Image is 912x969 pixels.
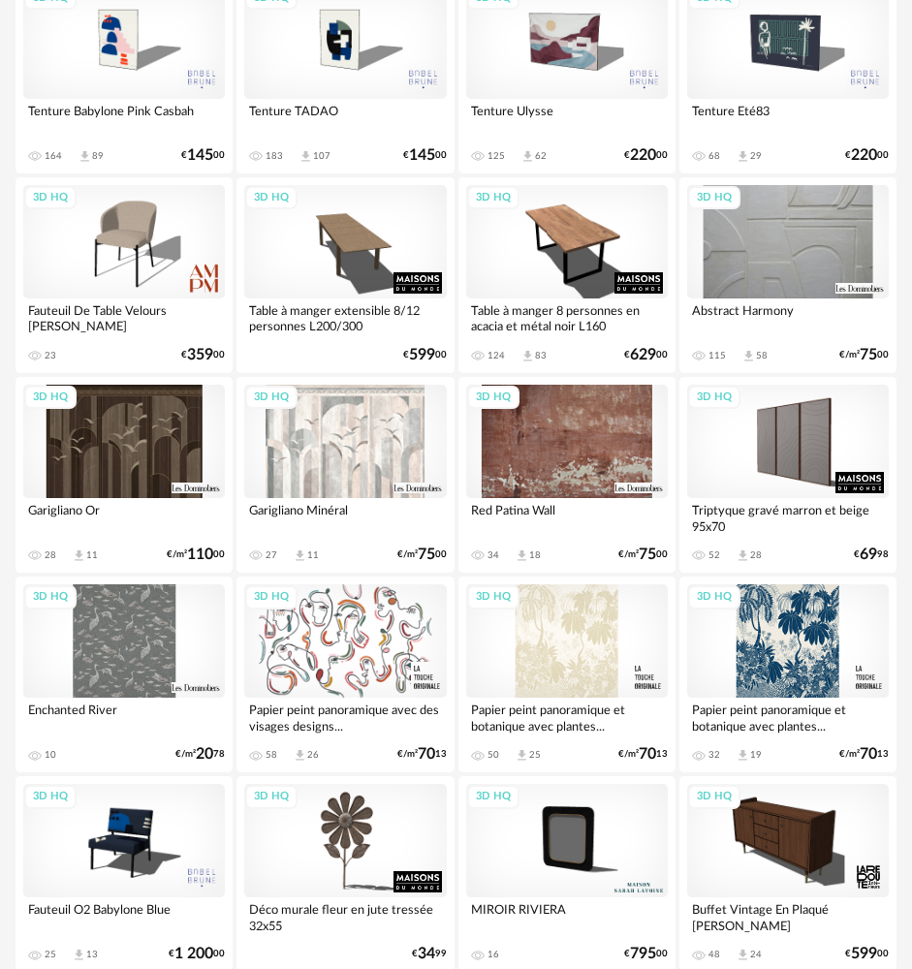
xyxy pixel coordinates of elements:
[687,698,889,736] div: Papier peint panoramique et botanique avec plantes...
[750,150,762,162] div: 29
[520,349,535,363] span: Download icon
[244,498,446,537] div: Garigliano Minéral
[466,897,668,936] div: MIROIR RIVIERA
[736,548,750,563] span: Download icon
[458,177,676,373] a: 3D HQ Table à manger 8 personnes en acacia et métal noir L160 124 Download icon 83 €62900
[45,150,62,162] div: 164
[16,577,233,772] a: 3D HQ Enchanted River 10 €/m²2078
[169,948,225,960] div: € 00
[196,748,213,761] span: 20
[45,949,56,960] div: 25
[187,149,213,162] span: 145
[860,548,877,561] span: 69
[839,349,889,361] div: €/m² 00
[181,349,225,361] div: € 00
[687,897,889,936] div: Buffet Vintage En Plaqué [PERSON_NAME]
[679,377,896,573] a: 3D HQ Triptyque gravé marron et beige 95x70 52 Download icon 28 €6998
[535,350,547,361] div: 83
[24,386,77,410] div: 3D HQ
[299,149,313,164] span: Download icon
[487,150,505,162] div: 125
[687,298,889,337] div: Abstract Harmony
[403,349,447,361] div: € 00
[403,149,447,162] div: € 00
[854,548,889,561] div: € 98
[688,785,740,809] div: 3D HQ
[187,548,213,561] span: 110
[467,186,519,210] div: 3D HQ
[397,748,447,761] div: €/m² 13
[630,349,656,361] span: 629
[860,349,877,361] span: 75
[756,350,768,361] div: 58
[708,749,720,761] div: 32
[174,948,213,960] span: 1 200
[466,99,668,138] div: Tenture Ulysse
[16,177,233,373] a: 3D HQ Fauteuil De Table Velours [PERSON_NAME] 23 €35900
[618,748,668,761] div: €/m² 13
[236,177,454,373] a: 3D HQ Table à manger extensible 8/12 personnes L200/300 €59900
[23,99,225,138] div: Tenture Babylone Pink Casbah
[187,349,213,361] span: 359
[418,548,435,561] span: 75
[236,377,454,573] a: 3D HQ Garigliano Minéral 27 Download icon 11 €/m²7500
[515,748,529,763] span: Download icon
[244,298,446,337] div: Table à manger extensible 8/12 personnes L200/300
[418,748,435,761] span: 70
[45,350,56,361] div: 23
[630,149,656,162] span: 220
[72,548,86,563] span: Download icon
[630,948,656,960] span: 795
[307,549,319,561] div: 11
[245,585,298,610] div: 3D HQ
[244,897,446,936] div: Déco murale fleur en jute tressée 32x55
[45,549,56,561] div: 28
[466,698,668,736] div: Papier peint panoramique et botanique avec plantes...
[245,785,298,809] div: 3D HQ
[23,298,225,337] div: Fauteuil De Table Velours [PERSON_NAME]
[181,149,225,162] div: € 00
[708,350,726,361] div: 115
[750,949,762,960] div: 24
[736,748,750,763] span: Download icon
[736,149,750,164] span: Download icon
[24,785,77,809] div: 3D HQ
[409,149,435,162] span: 145
[23,498,225,537] div: Garigliano Or
[679,177,896,373] a: 3D HQ Abstract Harmony 115 Download icon 58 €/m²7500
[78,149,92,164] span: Download icon
[313,150,330,162] div: 107
[618,548,668,561] div: €/m² 00
[24,585,77,610] div: 3D HQ
[679,577,896,772] a: 3D HQ Papier peint panoramique et botanique avec plantes... 32 Download icon 19 €/m²7013
[245,186,298,210] div: 3D HQ
[624,349,668,361] div: € 00
[750,749,762,761] div: 19
[688,585,740,610] div: 3D HQ
[529,749,541,761] div: 25
[708,549,720,561] div: 52
[639,548,656,561] span: 75
[167,548,225,561] div: €/m² 00
[266,549,277,561] div: 27
[487,949,499,960] div: 16
[708,949,720,960] div: 48
[45,749,56,761] div: 10
[266,749,277,761] div: 58
[86,949,98,960] div: 13
[467,585,519,610] div: 3D HQ
[687,99,889,138] div: Tenture Eté83
[487,749,499,761] div: 50
[92,150,104,162] div: 89
[24,186,77,210] div: 3D HQ
[851,149,877,162] span: 220
[245,386,298,410] div: 3D HQ
[845,149,889,162] div: € 00
[851,948,877,960] span: 599
[688,386,740,410] div: 3D HQ
[397,548,447,561] div: €/m² 00
[515,548,529,563] span: Download icon
[244,698,446,736] div: Papier peint panoramique avec des visages designs...
[639,748,656,761] span: 70
[466,498,668,537] div: Red Patina Wall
